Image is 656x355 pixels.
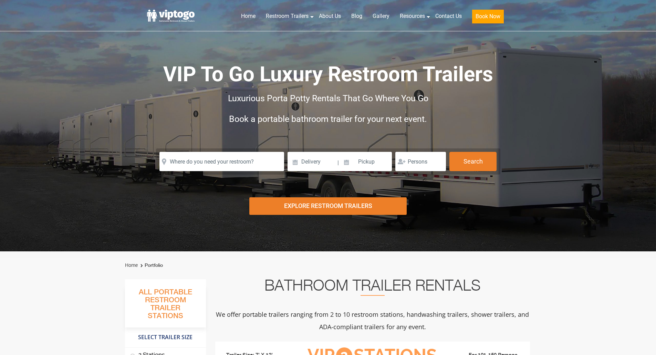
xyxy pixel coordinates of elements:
[139,261,163,270] li: Portfolio
[228,93,428,103] span: Luxurious Porta Potty Rentals That Go Where You Go
[314,9,346,24] a: About Us
[340,152,392,171] input: Pickup
[430,9,467,24] a: Contact Us
[236,9,261,24] a: Home
[125,286,206,327] h3: All Portable Restroom Trailer Stations
[125,331,206,344] h4: Select Trailer Size
[159,152,284,171] input: Where do you need your restroom?
[163,62,493,86] span: VIP To Go Luxury Restroom Trailers
[229,114,427,124] span: Book a portable bathroom trailer for your next event.
[215,308,530,333] p: We offer portable trailers ranging from 2 to 10 restroom stations, handwashing trailers, shower t...
[249,197,407,215] div: Explore Restroom Trailers
[288,152,337,171] input: Delivery
[395,9,430,24] a: Resources
[449,152,497,171] button: Search
[395,152,446,171] input: Persons
[337,152,339,174] span: |
[367,9,395,24] a: Gallery
[125,262,138,268] a: Home
[472,10,504,23] button: Book Now
[215,279,530,296] h2: Bathroom Trailer Rentals
[346,9,367,24] a: Blog
[261,9,314,24] a: Restroom Trailers
[467,9,509,28] a: Book Now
